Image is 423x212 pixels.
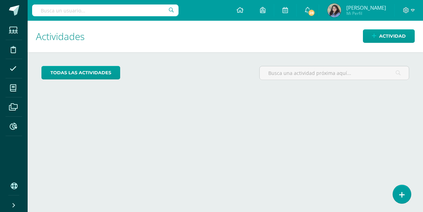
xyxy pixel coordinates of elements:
a: todas las Actividades [41,66,120,79]
span: Mi Perfil [346,10,386,16]
h1: Actividades [36,21,415,52]
input: Busca un usuario... [32,4,179,16]
span: [PERSON_NAME] [346,4,386,11]
img: f47f080ed555ec597c3842d9c35fccce.png [327,3,341,17]
span: 28 [308,9,315,17]
a: Actividad [363,29,415,43]
input: Busca una actividad próxima aquí... [260,66,409,80]
span: Actividad [379,30,406,42]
